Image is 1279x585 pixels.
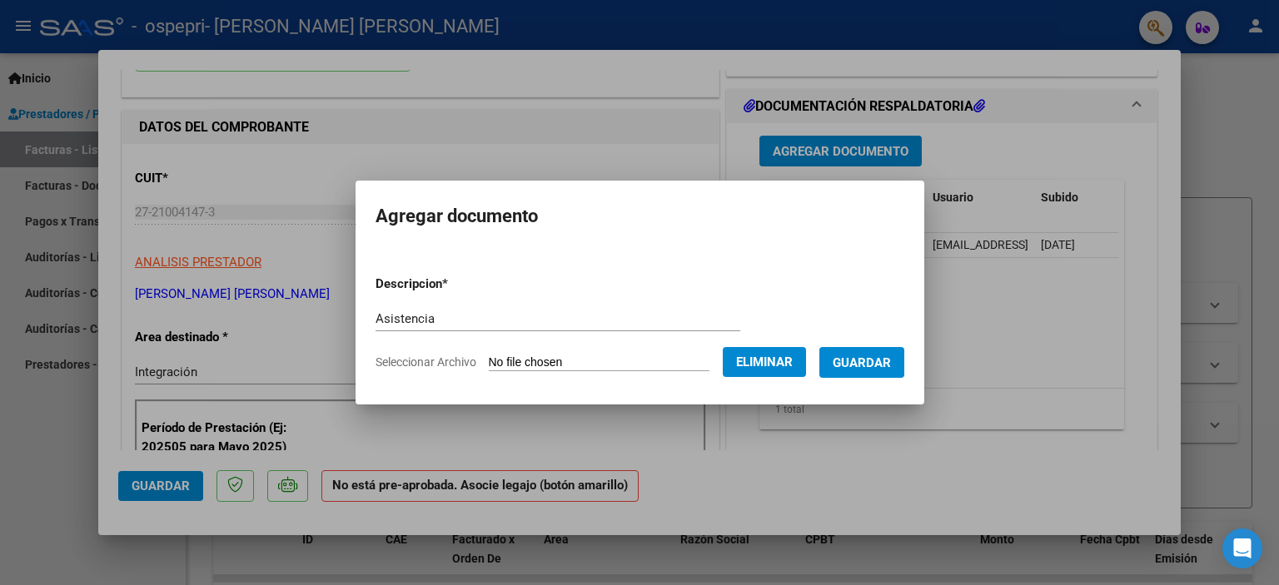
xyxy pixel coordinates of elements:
span: Seleccionar Archivo [376,355,476,369]
button: Eliminar [723,347,806,377]
p: Descripcion [376,275,535,294]
span: Guardar [833,355,891,370]
span: Eliminar [736,354,793,369]
div: Open Intercom Messenger [1222,528,1262,568]
h2: Agregar documento [376,201,904,232]
button: Guardar [819,347,904,378]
